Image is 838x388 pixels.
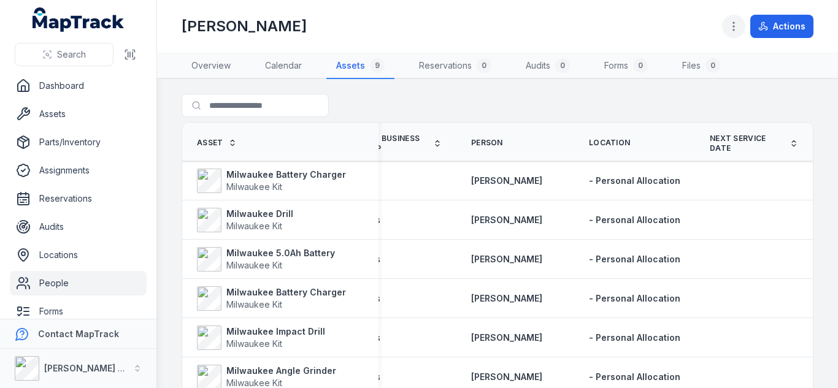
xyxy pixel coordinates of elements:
div: 0 [633,58,648,73]
a: Milwaukee Battery ChargerMilwaukee Kit [197,286,346,311]
h1: [PERSON_NAME] [182,17,307,36]
div: 0 [705,58,720,73]
span: - Personal Allocation [589,215,680,225]
span: - Personal Allocation [589,175,680,186]
a: [PERSON_NAME] [471,175,542,187]
a: Asset [197,138,237,148]
a: Asset Business Group [353,134,442,153]
a: Assets9 [326,53,394,79]
span: Next Service Date [710,134,785,153]
a: Audits [10,215,147,239]
a: - Personal Allocation [589,253,680,265]
span: Search [57,48,86,61]
a: Files0 [672,53,730,79]
a: [PERSON_NAME] [471,371,542,383]
a: [PERSON_NAME] [471,292,542,305]
a: [PERSON_NAME] [471,332,542,344]
a: Locations [10,243,147,267]
span: Asset Business Group [353,134,428,153]
button: Search [15,43,113,66]
span: Milwaukee Kit [226,221,282,231]
a: Reservations [10,186,147,211]
span: Milwaukee Kit [226,181,282,192]
strong: Milwaukee Angle Grinder [226,365,336,377]
span: Milwaukee Kit [226,338,282,349]
a: Dashboard [10,74,147,98]
a: Assets [10,102,147,126]
div: 0 [555,58,570,73]
div: 9 [370,58,385,73]
span: - Personal Allocation [589,371,680,382]
button: Actions [750,15,813,38]
a: Parts/Inventory [10,130,147,154]
span: - Personal Allocation [589,254,680,264]
a: Forms0 [594,53,658,79]
a: Milwaukee 5.0Ah BatteryMilwaukee Kit [197,247,335,272]
a: Forms [10,299,147,324]
span: Milwaukee Kit [226,299,282,310]
a: People [10,271,147,295]
strong: Milwaukee Battery Charger [226,286,346,299]
a: Calendar [255,53,312,79]
a: Next Service Date [710,134,798,153]
a: Milwaukee DrillMilwaukee Kit [197,208,293,232]
a: Overview [182,53,240,79]
div: 0 [477,58,491,73]
span: Asset [197,138,223,148]
span: Person [471,138,503,148]
a: - Personal Allocation [589,371,680,383]
a: - Personal Allocation [589,332,680,344]
span: - Personal Allocation [589,332,680,343]
a: [PERSON_NAME] [471,214,542,226]
a: - Personal Allocation [589,175,680,187]
a: Audits0 [516,53,580,79]
strong: Milwaukee Impact Drill [226,325,325,338]
span: Milwaukee Kit [226,260,282,270]
a: [PERSON_NAME] [471,253,542,265]
strong: Contact MapTrack [38,329,119,339]
span: Milwaukee Kit [226,378,282,388]
strong: [PERSON_NAME] Air [44,363,129,373]
strong: Milwaukee Battery Charger [226,169,346,181]
a: - Personal Allocation [589,214,680,226]
a: Milwaukee Impact DrillMilwaukee Kit [197,325,325,350]
a: Assignments [10,158,147,183]
a: MapTrack [33,7,125,32]
a: Reservations0 [409,53,501,79]
span: Location [589,138,630,148]
a: Milwaukee Battery ChargerMilwaukee Kit [197,169,346,193]
a: - Personal Allocation [589,292,680,305]
span: - Personal Allocation [589,293,680,303]
strong: Milwaukee Drill [226,208,293,220]
strong: Milwaukee 5.0Ah Battery [226,247,335,259]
